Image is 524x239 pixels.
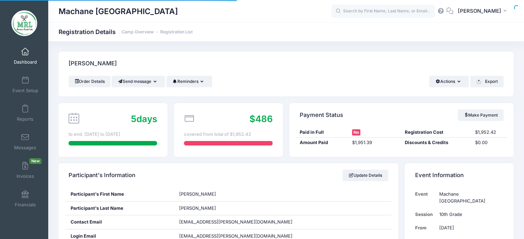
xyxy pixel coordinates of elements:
a: Make Payment [458,109,504,121]
span: [EMAIL_ADDRESS][PERSON_NAME][DOMAIN_NAME] [179,219,292,225]
span: No [352,129,360,135]
button: Send message [112,76,165,87]
a: Reports [9,101,42,125]
button: Actions [429,76,469,87]
span: Dashboard [14,59,37,65]
span: Messages [14,145,36,151]
h4: Event Information [415,166,464,185]
div: Registration Cost [402,129,472,136]
span: [PERSON_NAME] [179,191,216,197]
div: Participant's Last Name [65,202,174,215]
a: Messages [9,130,42,154]
a: Update Details [342,170,388,181]
span: Reports [17,116,33,122]
td: [DATE] [436,221,503,235]
div: Participant's First Name [65,187,174,201]
td: From [415,221,436,235]
span: [PERSON_NAME] [458,7,501,15]
span: $486 [249,113,273,124]
div: days [131,112,157,126]
span: Financials [15,202,36,208]
a: InvoicesNew [9,158,42,182]
div: $1,951.39 [349,139,402,146]
button: Reminders [166,76,212,87]
div: $1,952.42 [472,129,507,136]
a: Event Setup [9,73,42,97]
a: Registration List [160,30,193,35]
a: Camp Overview [122,30,154,35]
button: [PERSON_NAME] [453,3,514,19]
img: Machane Racket Lake [11,10,37,36]
span: Invoices [17,173,34,179]
td: 10th Grade [436,208,503,221]
h1: Machane [GEOGRAPHIC_DATA] [59,3,178,19]
div: Contact Email [65,215,174,229]
h4: Participant's Information [69,166,135,185]
a: Order Details [69,76,111,87]
span: [PERSON_NAME] [179,205,216,211]
button: Export [470,76,504,87]
td: Session [415,208,436,221]
div: Discounts & Credits [402,139,472,146]
div: Paid in Full [296,129,349,136]
h1: Registration Details [59,28,193,35]
h4: [PERSON_NAME] [69,54,117,74]
div: covered from total of $1,952.42 [184,131,273,138]
div: to end. [DATE] to [DATE] [69,131,157,138]
input: Search by First Name, Last Name, or Email... [331,4,435,18]
span: Event Setup [12,88,38,94]
a: Dashboard [9,44,42,68]
td: Machane [GEOGRAPHIC_DATA] [436,187,503,208]
div: $0.00 [472,139,507,146]
a: Financials [9,187,42,211]
span: 5 [131,113,136,124]
td: Event [415,187,436,208]
div: Amount Paid [296,139,349,146]
span: New [29,158,42,164]
h4: Payment Status [300,105,343,125]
